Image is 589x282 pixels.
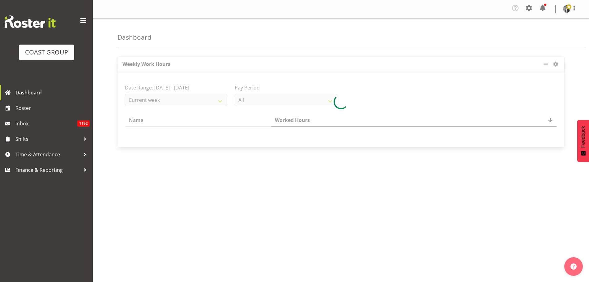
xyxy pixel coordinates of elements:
button: Feedback - Show survey [577,120,589,162]
img: help-xxl-2.png [570,263,577,270]
img: Rosterit website logo [5,15,56,28]
span: Time & Attendance [15,150,80,159]
span: Inbox [15,119,77,128]
span: Roster [15,103,90,113]
span: Shifts [15,134,80,144]
span: Finance & Reporting [15,165,80,175]
div: COAST GROUP [25,48,68,57]
span: Feedback [580,126,586,148]
span: 1192 [77,120,90,127]
span: Dashboard [15,88,90,97]
h4: Dashboard [117,34,152,41]
img: stefaan-simons7cdb5eda7cf2d86be9a9309e83275074.png [563,5,570,13]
